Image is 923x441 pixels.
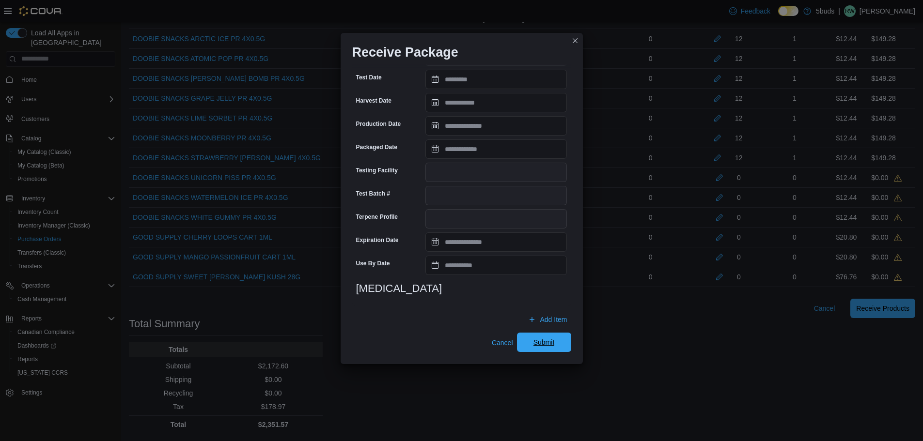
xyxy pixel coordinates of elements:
[425,93,567,112] input: Press the down key to open a popover containing a calendar.
[356,167,398,174] label: Testing Facility
[356,283,567,294] h3: [MEDICAL_DATA]
[425,139,567,159] input: Press the down key to open a popover containing a calendar.
[533,337,555,347] span: Submit
[425,256,567,275] input: Press the down key to open a popover containing a calendar.
[488,333,517,352] button: Cancel
[356,213,398,221] label: Terpene Profile
[356,97,391,105] label: Harvest Date
[540,315,567,324] span: Add Item
[352,45,458,60] h1: Receive Package
[356,120,401,128] label: Production Date
[517,333,571,352] button: Submit
[524,310,571,329] button: Add Item
[425,232,567,252] input: Press the down key to open a popover containing a calendar.
[356,190,390,198] label: Test Batch #
[356,143,397,151] label: Packaged Date
[356,259,390,267] label: Use By Date
[356,236,399,244] label: Expiration Date
[425,116,567,136] input: Press the down key to open a popover containing a calendar.
[356,74,382,81] label: Test Date
[425,70,567,89] input: Press the down key to open a popover containing a calendar.
[492,338,513,348] span: Cancel
[569,35,581,46] button: Closes this modal window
